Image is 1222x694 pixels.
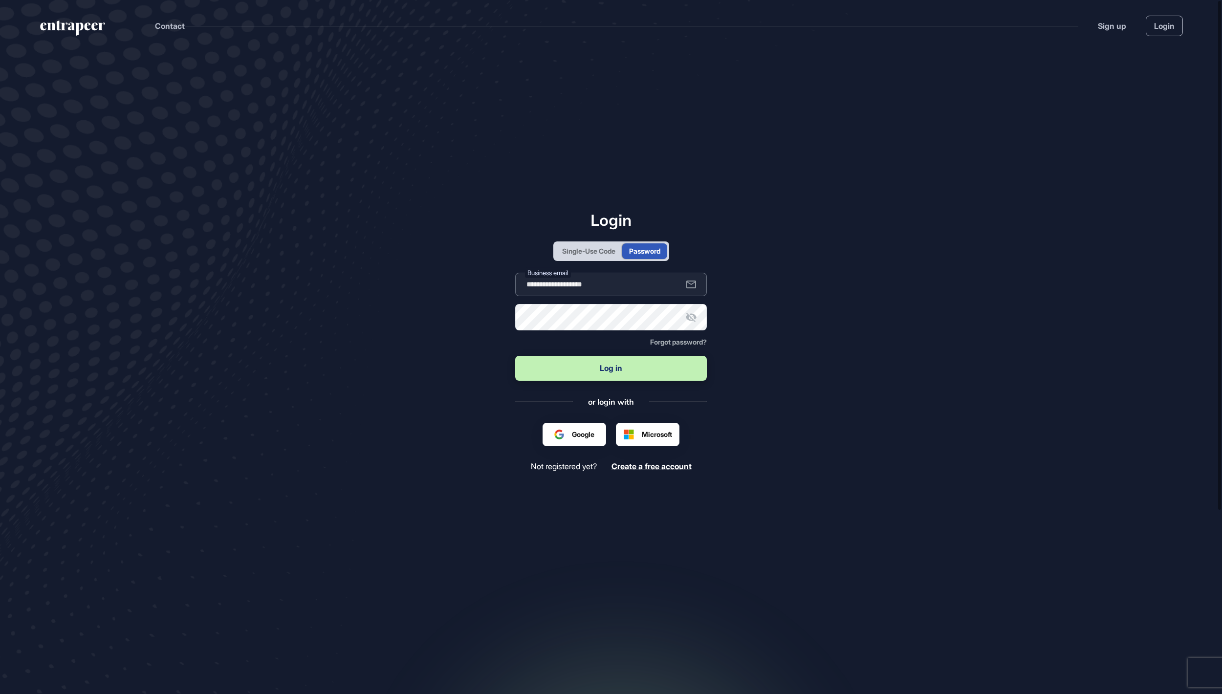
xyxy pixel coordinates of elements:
a: Forgot password? [650,338,707,346]
button: Log in [515,356,707,381]
a: entrapeer-logo [39,21,106,39]
div: Password [629,246,660,256]
div: or login with [588,396,634,407]
label: Business email [525,267,571,278]
span: Not registered yet? [531,462,597,471]
h1: Login [515,211,707,229]
div: Single-Use Code [562,246,615,256]
button: Contact [155,20,185,32]
span: Microsoft [642,429,672,439]
a: Sign up [1098,20,1126,32]
a: Login [1146,16,1183,36]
